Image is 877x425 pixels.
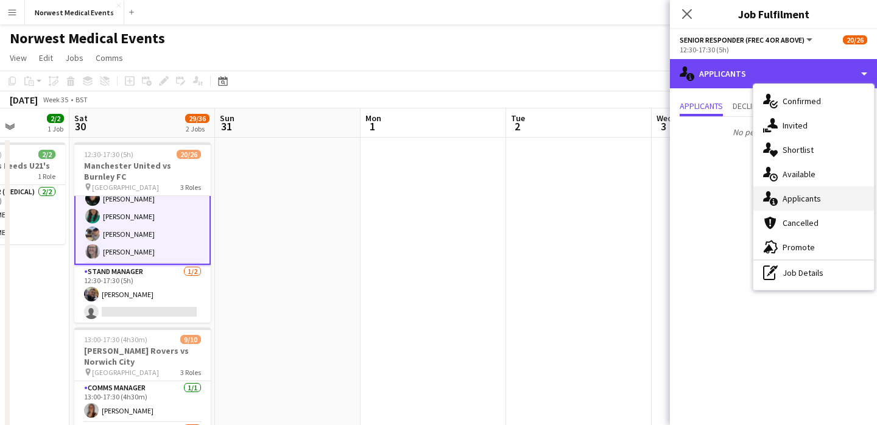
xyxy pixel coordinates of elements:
[753,261,874,285] div: Job Details
[91,50,128,66] a: Comms
[74,345,211,367] h3: [PERSON_NAME] Rovers vs Norwich City
[680,35,814,44] button: Senior Responder (FREC 4 or Above)
[74,265,211,324] app-card-role: Stand Manager1/212:30-17:30 (5h)[PERSON_NAME]
[74,142,211,323] app-job-card: 12:30-17:30 (5h)20/26Manchester United vs Burnley FC [GEOGRAPHIC_DATA]3 Roles Senior Responder (F...
[10,29,165,47] h1: Norwest Medical Events
[753,89,874,113] div: Confirmed
[753,235,874,259] div: Promote
[180,368,201,377] span: 3 Roles
[76,95,88,104] div: BST
[47,114,64,123] span: 2/2
[180,183,201,192] span: 3 Roles
[670,59,877,88] div: Applicants
[733,102,766,110] span: Declined
[753,138,874,162] div: Shortlist
[38,150,55,159] span: 2/2
[218,119,234,133] span: 31
[680,45,867,54] div: 12:30-17:30 (5h)
[40,95,71,104] span: Week 35
[74,160,211,182] h3: Manchester United vs Burnley FC
[753,162,874,186] div: Available
[509,119,525,133] span: 2
[753,211,874,235] div: Cancelled
[84,335,147,344] span: 13:00-17:30 (4h30m)
[220,113,234,124] span: Sun
[185,114,210,123] span: 29/36
[74,381,211,423] app-card-role: Comms Manager1/113:00-17:30 (4h30m)[PERSON_NAME]
[10,94,38,106] div: [DATE]
[39,52,53,63] span: Edit
[96,52,123,63] span: Comms
[843,35,867,44] span: 20/26
[511,113,525,124] span: Tue
[48,124,63,133] div: 1 Job
[186,124,209,133] div: 2 Jobs
[72,119,88,133] span: 30
[670,6,877,22] h3: Job Fulfilment
[10,52,27,63] span: View
[92,368,159,377] span: [GEOGRAPHIC_DATA]
[65,52,83,63] span: Jobs
[5,50,32,66] a: View
[25,1,124,24] button: Norwest Medical Events
[680,35,805,44] span: Senior Responder (FREC 4 or Above)
[34,50,58,66] a: Edit
[364,119,381,133] span: 1
[92,183,159,192] span: [GEOGRAPHIC_DATA]
[670,122,877,142] p: No pending applicants
[657,113,672,124] span: Wed
[753,186,874,211] div: Applicants
[680,102,723,110] span: Applicants
[655,119,672,133] span: 3
[60,50,88,66] a: Jobs
[177,150,201,159] span: 20/26
[74,113,88,124] span: Sat
[365,113,381,124] span: Mon
[38,172,55,181] span: 1 Role
[84,150,133,159] span: 12:30-17:30 (5h)
[74,150,211,265] app-card-role: Senior Responder (FREC 4 or Above)5/512:30-17:30 (5h)[PERSON_NAME][PERSON_NAME][PERSON_NAME][PERS...
[180,335,201,344] span: 9/10
[753,113,874,138] div: Invited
